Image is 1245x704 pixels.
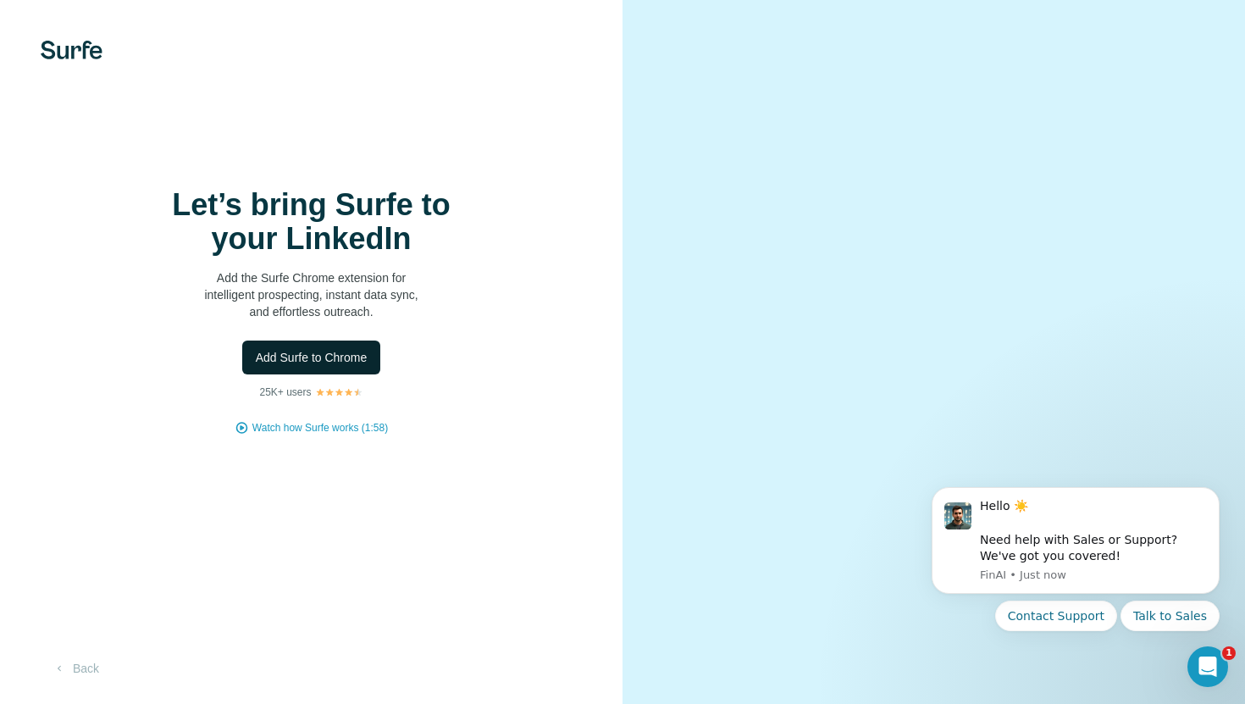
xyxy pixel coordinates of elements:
[1187,646,1228,687] iframe: Intercom live chat
[315,387,363,397] img: Rating Stars
[252,420,388,435] button: Watch how Surfe works (1:58)
[41,41,102,59] img: Surfe's logo
[906,466,1245,696] iframe: Intercom notifications message
[256,349,368,366] span: Add Surfe to Chrome
[1222,646,1236,660] span: 1
[41,653,111,684] button: Back
[142,188,481,256] h1: Let’s bring Surfe to your LinkedIn
[259,385,311,400] p: 25K+ users
[142,269,481,320] p: Add the Surfe Chrome extension for intelligent prospecting, instant data sync, and effortless out...
[242,341,381,374] button: Add Surfe to Chrome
